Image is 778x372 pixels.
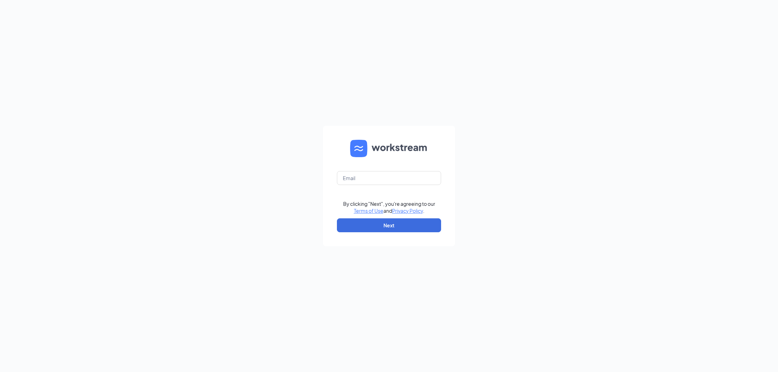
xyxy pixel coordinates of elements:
input: Email [337,171,441,185]
a: Terms of Use [354,208,383,214]
div: By clicking "Next", you're agreeing to our and . [343,200,435,214]
button: Next [337,218,441,232]
img: WS logo and Workstream text [350,140,428,157]
a: Privacy Policy [392,208,423,214]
